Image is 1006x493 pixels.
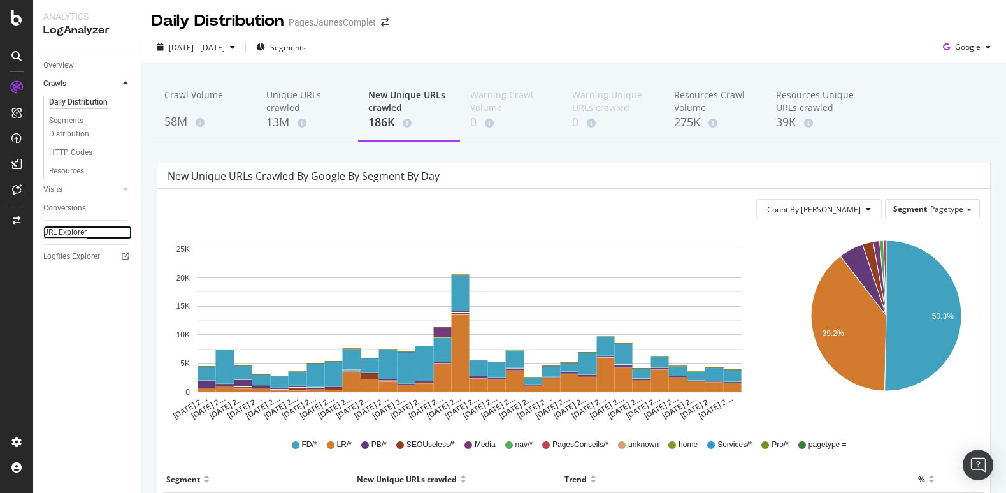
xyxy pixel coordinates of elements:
div: 0 [572,114,654,131]
a: Crawls [43,77,119,91]
button: Google [938,37,996,57]
span: Pro/* [772,439,789,450]
a: Daily Distribution [49,96,132,109]
div: Logfiles Explorer [43,250,100,263]
a: Conversions [43,202,132,215]
a: Resources [49,165,132,178]
div: Conversions [43,202,86,215]
div: New Unique URLs crawled [357,469,457,489]
div: Visits [43,183,62,196]
svg: A chart. [168,230,772,421]
span: Google [955,41,981,52]
span: Count By Day [767,204,861,215]
text: 0 [185,388,190,397]
div: % [918,469,925,489]
div: Unique URLs crawled [266,89,348,114]
div: New Unique URLs crawled [368,89,450,114]
div: New Unique URLs crawled by google by Segment by Day [168,170,440,182]
text: 39.2% [822,329,844,338]
div: PagesJaunesComplet [289,16,376,29]
button: Count By [PERSON_NAME] [756,199,882,219]
div: Segment [166,469,200,489]
text: 10K [176,330,190,339]
span: SEOUseless/* [406,439,455,450]
div: 275K [674,114,756,131]
span: Pagetype [930,203,963,214]
div: Resources [49,165,84,178]
div: Analytics [43,10,131,23]
svg: A chart. [791,230,980,421]
div: Daily Distribution [152,10,284,32]
span: pagetype = [808,439,847,450]
button: Segments [251,37,311,57]
span: Media [475,439,496,450]
div: Warning Crawl Volume [470,89,552,114]
text: 50.3% [932,312,954,321]
a: Visits [43,183,119,196]
span: PagesConseils/* [552,439,608,450]
a: HTTP Codes [49,146,132,159]
div: Resources Unique URLs crawled [776,89,858,114]
div: 58M [164,114,246,130]
button: [DATE] - [DATE] [152,37,240,57]
span: Services/* [717,439,752,450]
span: [DATE] - [DATE] [169,42,225,53]
div: arrow-right-arrow-left [381,18,389,27]
span: Segments [270,42,306,53]
div: 39K [776,114,858,131]
div: Warning Unique URLs crawled [572,89,654,114]
div: Crawls [43,77,66,91]
div: Overview [43,59,74,72]
div: LogAnalyzer [43,23,131,38]
div: Open Intercom Messenger [963,450,993,480]
span: Segment [893,203,927,214]
div: Segments Distribution [49,114,120,141]
span: nav/* [515,439,533,450]
div: Daily Distribution [49,96,108,109]
div: Resources Crawl Volume [674,89,756,114]
div: Trend [564,469,587,489]
a: Overview [43,59,132,72]
div: 186K [368,114,450,131]
text: 25K [176,245,190,254]
text: 5K [180,359,190,368]
text: 15K [176,302,190,311]
div: 0 [470,114,552,131]
a: Logfiles Explorer [43,250,132,263]
div: Crawl Volume [164,89,246,113]
span: unknown [628,439,659,450]
div: 13M [266,114,348,131]
a: URL Explorer [43,226,132,239]
div: URL Explorer [43,226,87,239]
a: Segments Distribution [49,114,132,141]
text: 20K [176,274,190,283]
span: home [679,439,698,450]
div: HTTP Codes [49,146,92,159]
